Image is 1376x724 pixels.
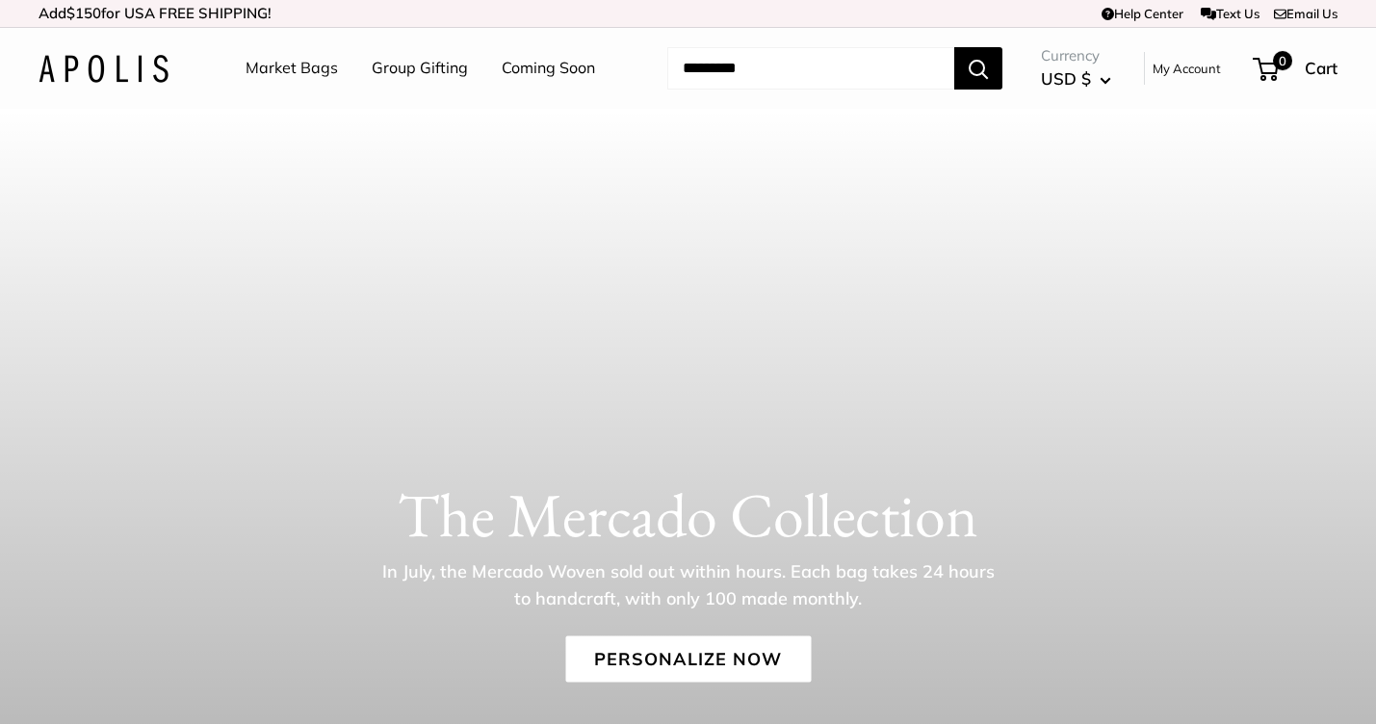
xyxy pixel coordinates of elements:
[246,54,338,83] a: Market Bags
[1153,57,1221,80] a: My Account
[1201,6,1259,21] a: Text Us
[1255,53,1337,84] a: 0 Cart
[39,478,1337,552] h1: The Mercado Collection
[376,558,1001,612] p: In July, the Mercado Woven sold out within hours. Each bag takes 24 hours to handcraft, with only...
[1273,51,1292,70] span: 0
[954,47,1002,90] button: Search
[1041,68,1091,89] span: USD $
[667,47,954,90] input: Search...
[1305,58,1337,78] span: Cart
[1274,6,1337,21] a: Email Us
[66,4,101,22] span: $150
[372,54,468,83] a: Group Gifting
[502,54,595,83] a: Coming Soon
[1102,6,1183,21] a: Help Center
[565,636,811,683] a: Personalize Now
[1041,64,1111,94] button: USD $
[1041,42,1111,69] span: Currency
[39,55,169,83] img: Apolis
